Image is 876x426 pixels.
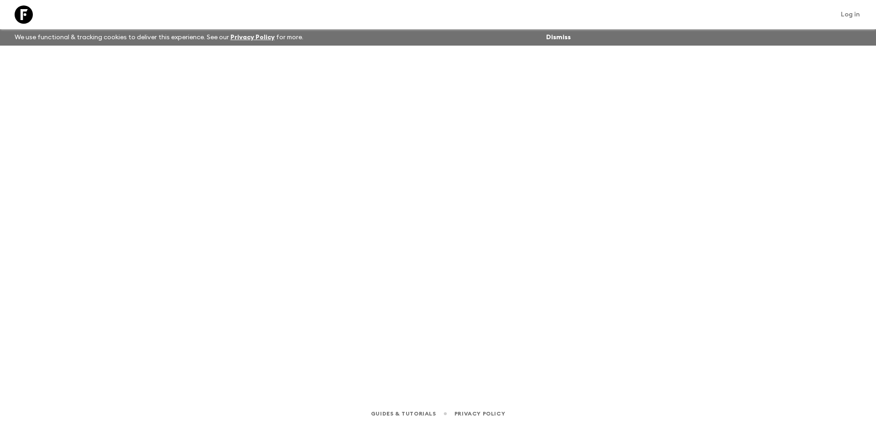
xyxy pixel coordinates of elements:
a: Privacy Policy [454,409,505,419]
p: We use functional & tracking cookies to deliver this experience. See our for more. [11,29,307,46]
a: Privacy Policy [230,34,275,41]
a: Log in [836,8,865,21]
a: Guides & Tutorials [371,409,436,419]
button: Dismiss [544,31,573,44]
